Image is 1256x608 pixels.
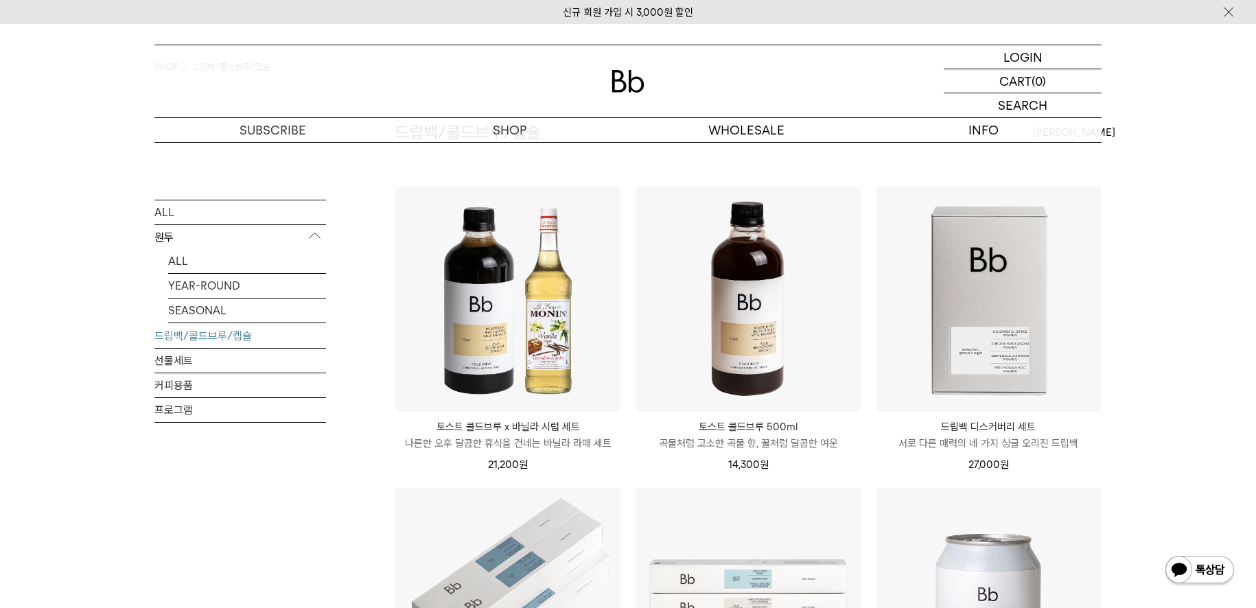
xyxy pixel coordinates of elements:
span: 14,300 [728,458,769,471]
p: 원두 [154,224,326,249]
a: 드립백/콜드브루/캡슐 [154,323,326,347]
p: 토스트 콜드브루 500ml [636,419,861,435]
span: 21,200 [488,458,528,471]
p: 곡물처럼 고소한 곡물 향, 꿀처럼 달콤한 여운 [636,435,861,452]
a: 토스트 콜드브루 x 바닐라 시럽 세트 나른한 오후 달콤한 휴식을 건네는 바닐라 라떼 세트 [395,419,620,452]
p: 서로 다른 매력의 네 가지 싱글 오리진 드립백 [876,435,1101,452]
a: 선물세트 [154,348,326,372]
p: WHOLESALE [628,118,865,142]
a: YEAR-ROUND [168,273,326,297]
a: SEASONAL [168,298,326,322]
a: 신규 회원 가입 시 3,000원 할인 [563,6,693,19]
a: 드립백 디스커버리 세트 서로 다른 매력의 네 가지 싱글 오리진 드립백 [876,419,1101,452]
span: 원 [519,458,528,471]
img: 드립백 디스커버리 세트 [876,187,1101,412]
p: (0) [1032,69,1046,93]
a: SUBSCRIBE [154,118,391,142]
p: SEARCH [998,93,1047,117]
img: 로고 [612,70,644,93]
img: 카카오톡 채널 1:1 채팅 버튼 [1164,554,1235,587]
p: CART [999,69,1032,93]
a: ALL [154,200,326,224]
span: 원 [760,458,769,471]
p: INFO [865,118,1102,142]
p: LOGIN [1003,45,1043,69]
a: 토스트 콜드브루 500ml 곡물처럼 고소한 곡물 향, 꿀처럼 달콤한 여운 [636,419,861,452]
a: ALL [168,248,326,272]
img: 토스트 콜드브루 x 바닐라 시럽 세트 [395,187,620,412]
p: 토스트 콜드브루 x 바닐라 시럽 세트 [395,419,620,435]
img: 토스트 콜드브루 500ml [636,187,861,412]
a: SHOP [391,118,628,142]
a: CART (0) [944,69,1102,93]
span: 27,000 [968,458,1009,471]
a: 커피용품 [154,373,326,397]
p: 나른한 오후 달콤한 휴식을 건네는 바닐라 라떼 세트 [395,435,620,452]
a: 프로그램 [154,397,326,421]
p: 드립백 디스커버리 세트 [876,419,1101,435]
span: 원 [1000,458,1009,471]
a: LOGIN [944,45,1102,69]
